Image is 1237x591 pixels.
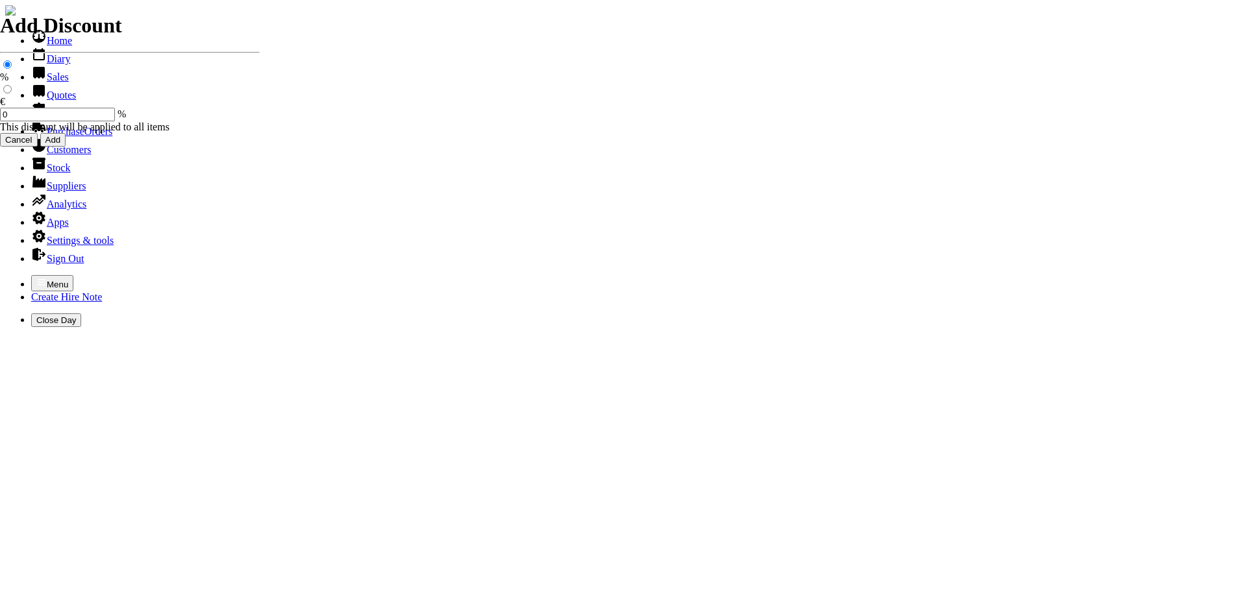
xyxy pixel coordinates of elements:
input: Add [40,133,66,147]
a: Apps [31,217,69,228]
li: Suppliers [31,174,1232,192]
li: Stock [31,156,1232,174]
button: Close Day [31,313,81,327]
button: Menu [31,275,73,291]
a: Sign Out [31,253,84,264]
a: Customers [31,144,91,155]
a: Stock [31,162,70,173]
a: Create Hire Note [31,291,102,302]
li: Hire Notes [31,101,1232,119]
li: Sales [31,65,1232,83]
a: Settings & tools [31,235,114,246]
a: Analytics [31,199,86,210]
a: Suppliers [31,180,86,191]
input: % [3,60,12,69]
span: % [118,108,126,119]
input: € [3,85,12,93]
